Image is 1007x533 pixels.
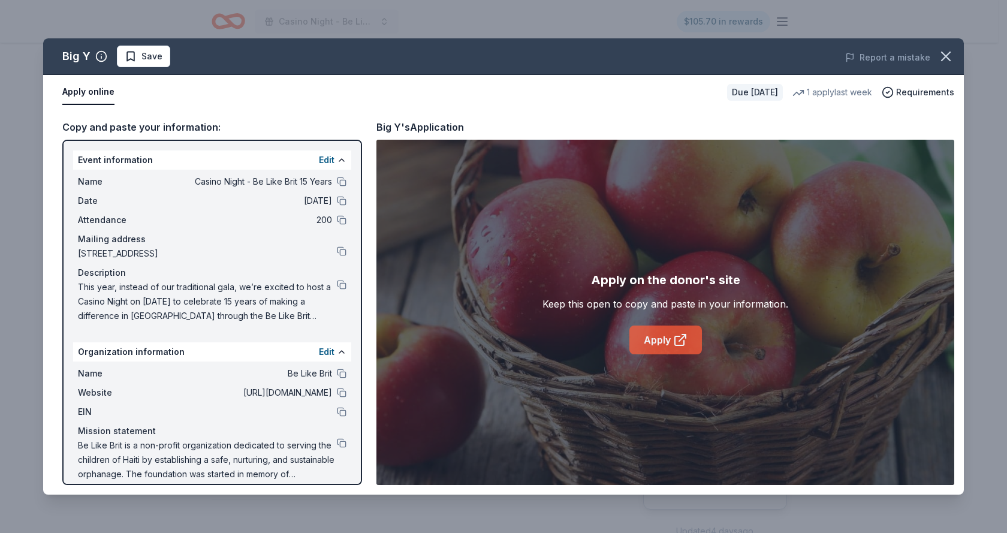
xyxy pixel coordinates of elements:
div: Mission statement [78,424,346,438]
div: Mailing address [78,232,346,246]
div: Organization information [73,342,351,362]
span: [STREET_ADDRESS] [78,246,337,261]
button: Report a mistake [845,50,930,65]
span: This year, instead of our traditional gala, we’re excited to host a Casino Night on [DATE] to cel... [78,280,337,323]
button: Apply online [62,80,114,105]
div: Keep this open to copy and paste in your information. [542,297,788,311]
button: Edit [319,345,334,359]
div: Big Y [62,47,91,66]
span: Be Like Brit is a non-profit organization dedicated to serving the children of Haiti by establish... [78,438,337,481]
button: Edit [319,153,334,167]
span: [DATE] [158,194,332,208]
span: Name [78,366,158,381]
div: Big Y's Application [376,119,464,135]
span: Save [141,49,162,64]
span: 200 [158,213,332,227]
button: Save [117,46,170,67]
div: Event information [73,150,351,170]
span: Name [78,174,158,189]
button: Requirements [882,85,954,100]
div: 1 apply last week [792,85,872,100]
span: Attendance [78,213,158,227]
span: Casino Night - Be Like Brit 15 Years [158,174,332,189]
div: Due [DATE] [727,84,783,101]
span: [URL][DOMAIN_NAME] [158,386,332,400]
div: Apply on the donor's site [591,270,740,290]
span: EIN [78,405,158,419]
span: Requirements [896,85,954,100]
div: Copy and paste your information: [62,119,362,135]
span: Date [78,194,158,208]
a: Apply [629,326,702,354]
span: Website [78,386,158,400]
span: Be Like Brit [158,366,332,381]
div: Description [78,266,346,280]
